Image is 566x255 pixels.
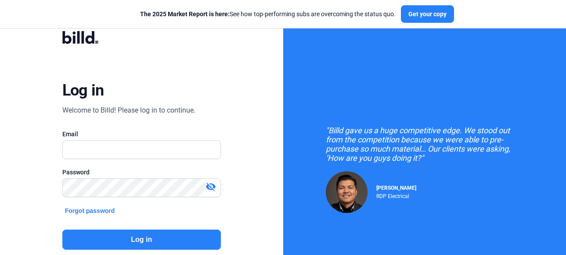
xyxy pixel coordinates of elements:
div: Email [62,130,221,138]
span: [PERSON_NAME] [376,185,416,191]
div: RDP Electrical [376,191,416,199]
span: The 2025 Market Report is here: [140,11,230,18]
img: Raul Pacheco [326,171,368,213]
div: Password [62,168,221,177]
div: Log in [62,81,104,100]
div: "Billd gave us a huge competitive edge. We stood out from the competition because we were able to... [326,126,523,163]
button: Forgot password [62,206,118,216]
mat-icon: visibility_off [205,181,216,192]
button: Log in [62,230,221,250]
div: Welcome to Billd! Please log in to continue. [62,105,195,116]
div: See how top-performing subs are overcoming the status quo. [140,10,396,18]
button: Get your copy [401,5,454,23]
